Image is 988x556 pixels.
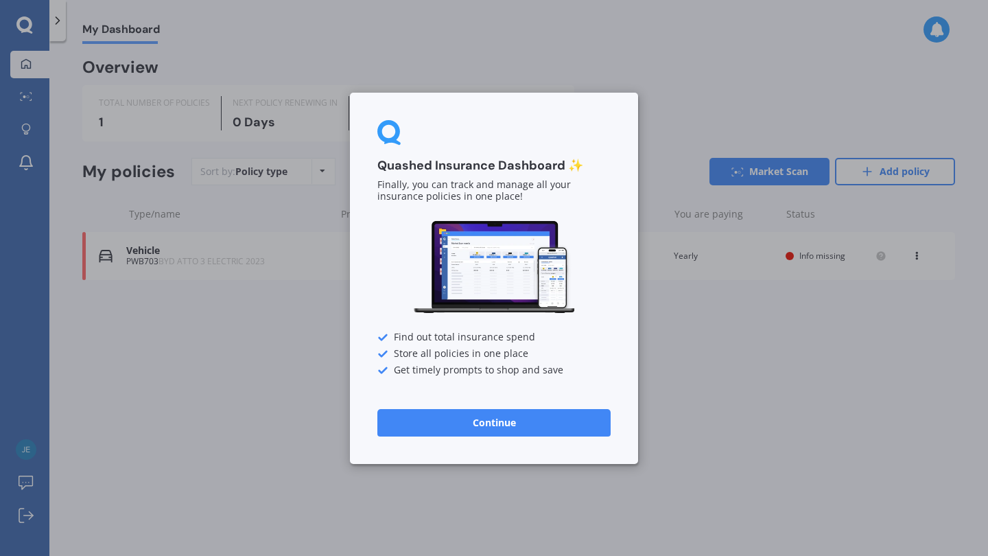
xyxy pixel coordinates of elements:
[377,158,611,174] h3: Quashed Insurance Dashboard ✨
[412,219,576,316] img: Dashboard
[377,408,611,436] button: Continue
[377,332,611,343] div: Find out total insurance spend
[377,364,611,375] div: Get timely prompts to shop and save
[377,348,611,359] div: Store all policies in one place
[377,179,611,202] p: Finally, you can track and manage all your insurance policies in one place!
